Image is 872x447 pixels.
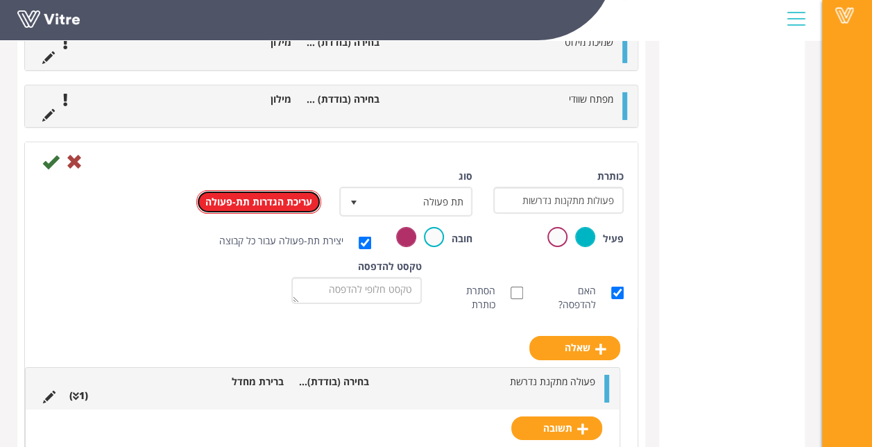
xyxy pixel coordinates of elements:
[366,189,471,214] span: תת פעולה
[211,92,298,106] li: מילון
[511,416,602,440] a: תשובה
[298,35,386,49] li: בחירה (בודדת) מתוך רשימה
[219,234,357,248] label: יצירת תת-פעולה עבור כל קבוצה
[341,189,366,214] span: select
[597,169,624,183] label: כותרת
[358,260,422,273] label: טקסט להדפסה
[359,237,371,249] input: יצירת תת-פעולה עבור כל קבוצה
[603,232,624,246] label: פעיל
[206,375,291,389] li: ברירת מחדל
[443,284,508,312] label: הסתרת כותרת
[298,92,386,106] li: בחירה (בודדת) מתוך רשימה
[511,287,523,299] input: הסתרת כותרת
[452,232,472,246] label: חובה
[196,190,321,214] a: עריכת הגדרות תת-פעולה
[510,375,595,388] span: פעולה מתקנת נדרשת
[62,389,95,403] li: (1 )
[544,284,610,312] label: האם להדפסה?
[569,92,613,106] span: מפתח שוודי
[291,375,375,389] li: בחירה (בודדת) מתוך רשימה
[529,336,620,360] a: שאלה
[565,35,613,49] span: שמיכת מילוט
[611,287,624,299] input: האם להדפסה?
[211,35,298,49] li: מילון
[459,169,472,183] label: סוג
